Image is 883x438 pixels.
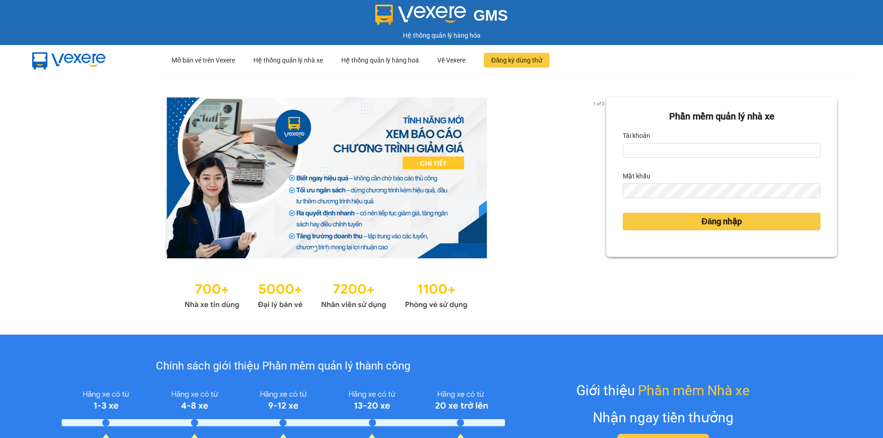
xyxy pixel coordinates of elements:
label: Tài khoản [623,128,650,143]
div: Giới thiệu [576,380,750,401]
span: Đăng ký dùng thử [491,55,542,65]
li: slide item 1 [313,247,317,251]
span: Đăng nhập [701,215,742,228]
p: 1 of 3 [590,97,606,109]
a: GMS [375,14,508,21]
div: Hệ thống quản lý nhà xe [253,46,323,75]
img: logo 2 [375,5,466,25]
div: Về Vexere [437,46,465,75]
div: Hệ thống quản lý hàng hoá [341,46,419,75]
button: Đăng ký dùng thử [484,53,550,68]
span: Phần mềm Nhà xe [638,380,750,401]
li: slide item 3 [335,247,339,251]
img: mbUUG5Q.png [23,45,115,75]
img: Statistics.png [184,277,468,312]
li: slide item 2 [324,247,328,251]
input: Tài khoản [623,143,820,158]
div: Phần mềm quản lý nhà xe [623,109,820,124]
div: Chính sách giới thiệu Phần mềm quản lý thành công [62,358,505,375]
label: Mật khẩu [623,169,650,183]
button: next slide / item [593,97,606,258]
div: Mở bán vé trên Vexere [172,46,235,75]
div: Nhận ngay tiền thưởng [593,407,734,428]
span: GMS [473,7,508,24]
button: Đăng nhập [623,213,820,230]
button: previous slide / item [46,97,59,258]
input: Mật khẩu [623,183,820,198]
div: Hệ thống quản lý hàng hóa [2,30,881,40]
